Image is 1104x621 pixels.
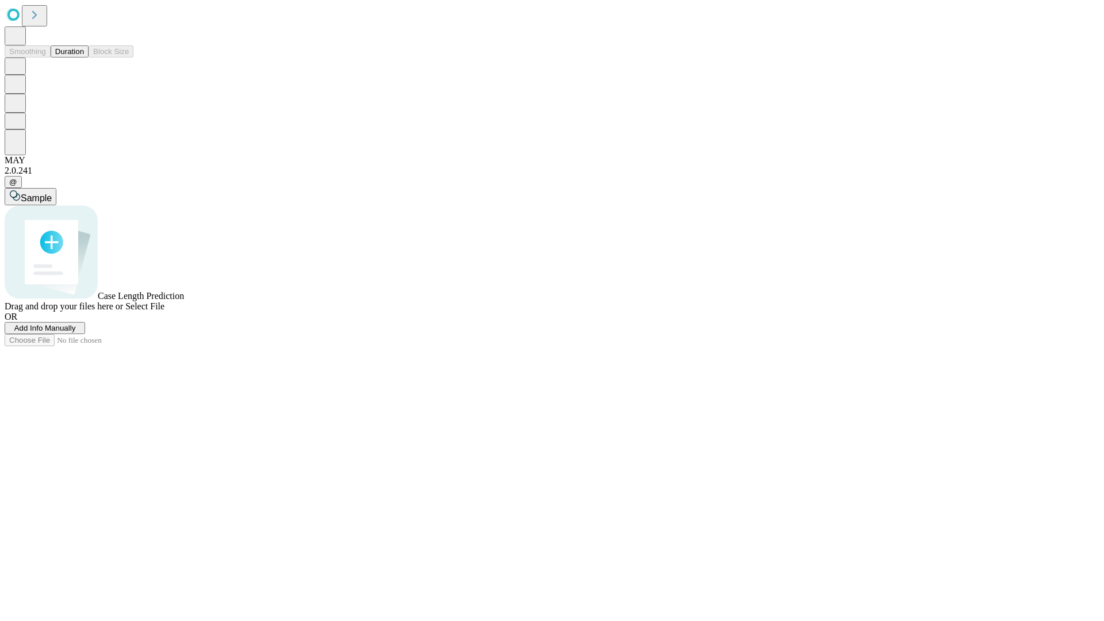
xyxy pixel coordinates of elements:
[5,312,17,321] span: OR
[89,45,133,57] button: Block Size
[21,193,52,203] span: Sample
[5,166,1099,176] div: 2.0.241
[125,301,164,311] span: Select File
[9,178,17,186] span: @
[5,155,1099,166] div: MAY
[51,45,89,57] button: Duration
[5,301,123,311] span: Drag and drop your files here or
[14,324,76,332] span: Add Info Manually
[5,45,51,57] button: Smoothing
[5,176,22,188] button: @
[5,322,85,334] button: Add Info Manually
[98,291,184,301] span: Case Length Prediction
[5,188,56,205] button: Sample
